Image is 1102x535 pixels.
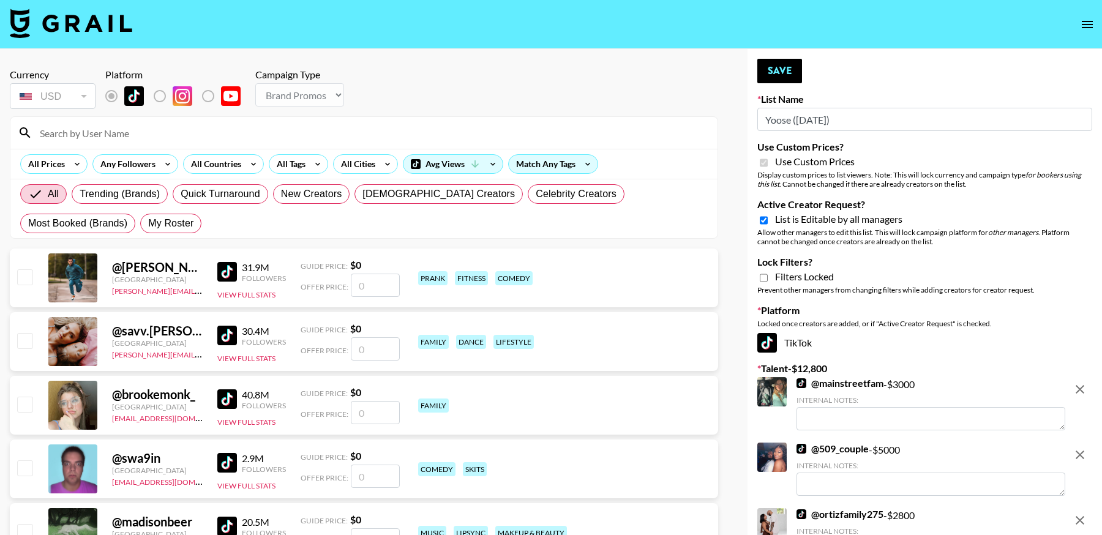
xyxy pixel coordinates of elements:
button: open drawer [1075,12,1100,37]
div: Allow other managers to edit this list. This will lock campaign platform for . Platform cannot be... [757,228,1092,246]
label: Platform [757,304,1092,316]
div: All Countries [184,155,244,173]
div: 2.9M [242,452,286,465]
div: family [418,398,449,413]
div: @ [PERSON_NAME].[PERSON_NAME] [112,260,203,275]
span: New Creators [281,187,342,201]
div: prank [418,271,448,285]
strong: $ 0 [350,450,361,462]
img: TikTok [797,444,806,454]
img: YouTube [221,86,241,106]
div: [GEOGRAPHIC_DATA] [112,275,203,284]
div: List locked to TikTok. [105,83,250,109]
input: 0 [351,274,400,297]
div: [GEOGRAPHIC_DATA] [112,402,203,411]
div: @ savv.[PERSON_NAME] [112,323,203,339]
div: @ swa9in [112,451,203,466]
button: remove [1068,508,1092,533]
div: 31.9M [242,261,286,274]
div: 20.5M [242,516,286,528]
strong: $ 0 [350,386,361,398]
img: TikTok [124,86,144,106]
span: Offer Price: [301,410,348,419]
span: All [48,187,59,201]
div: comedy [418,462,455,476]
span: Use Custom Prices [775,155,855,168]
img: Instagram [173,86,192,106]
div: @ madisonbeer [112,514,203,529]
span: Filters Locked [775,271,834,283]
div: Followers [242,274,286,283]
a: [PERSON_NAME][EMAIL_ADDRESS][DOMAIN_NAME] [112,284,293,296]
div: - $ 5000 [797,443,1065,496]
button: View Full Stats [217,354,275,363]
button: remove [1068,377,1092,402]
div: @ brookemonk_ [112,387,203,402]
label: List Name [757,93,1092,105]
span: Offer Price: [301,346,348,355]
div: All Tags [269,155,308,173]
div: comedy [495,271,533,285]
input: 0 [351,337,400,361]
span: List is Editable by all managers [775,213,902,225]
div: Followers [242,337,286,346]
img: Grail Talent [10,9,132,38]
div: dance [456,335,486,349]
em: other managers [988,228,1038,237]
a: [PERSON_NAME][EMAIL_ADDRESS][DOMAIN_NAME] [112,348,293,359]
div: All Prices [21,155,67,173]
span: Offer Price: [301,473,348,482]
a: @ortizfamily275 [797,508,883,520]
div: fitness [455,271,488,285]
div: [GEOGRAPHIC_DATA] [112,339,203,348]
div: Currency [10,69,96,81]
button: Save [757,59,802,83]
div: skits [463,462,487,476]
div: Platform [105,69,250,81]
label: Use Custom Prices? [757,141,1092,153]
div: TikTok [757,333,1092,353]
label: Active Creator Request? [757,198,1092,211]
button: remove [1068,443,1092,467]
a: @509_couple [797,443,869,455]
div: Internal Notes: [797,461,1065,470]
img: TikTok [797,509,806,519]
span: Offer Price: [301,282,348,291]
label: Talent - $ 12,800 [757,362,1092,375]
input: 0 [351,465,400,488]
img: TikTok [217,262,237,282]
div: All Cities [334,155,378,173]
img: TikTok [757,333,777,353]
div: - $ 3000 [797,377,1065,430]
img: TikTok [217,453,237,473]
img: TikTok [797,378,806,388]
div: Avg Views [403,155,503,173]
div: Currency is locked to USD [10,81,96,111]
span: [DEMOGRAPHIC_DATA] Creators [362,187,515,201]
div: Internal Notes: [797,395,1065,405]
strong: $ 0 [350,514,361,525]
button: View Full Stats [217,417,275,427]
span: Most Booked (Brands) [28,216,127,231]
div: Match Any Tags [509,155,598,173]
div: family [418,335,449,349]
span: Quick Turnaround [181,187,260,201]
div: 40.8M [242,389,286,401]
span: Guide Price: [301,261,348,271]
div: Prevent other managers from changing filters while adding creators for creator request. [757,285,1092,294]
input: 0 [351,401,400,424]
span: Guide Price: [301,516,348,525]
button: View Full Stats [217,481,275,490]
div: Campaign Type [255,69,344,81]
input: Search by User Name [32,123,710,143]
img: TikTok [217,389,237,409]
div: Any Followers [93,155,158,173]
a: [EMAIL_ADDRESS][DOMAIN_NAME] [112,411,235,423]
div: USD [12,86,93,107]
div: Locked once creators are added, or if "Active Creator Request" is checked. [757,319,1092,328]
span: Guide Price: [301,452,348,462]
button: View Full Stats [217,290,275,299]
div: 30.4M [242,325,286,337]
span: Guide Price: [301,389,348,398]
img: TikTok [217,326,237,345]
